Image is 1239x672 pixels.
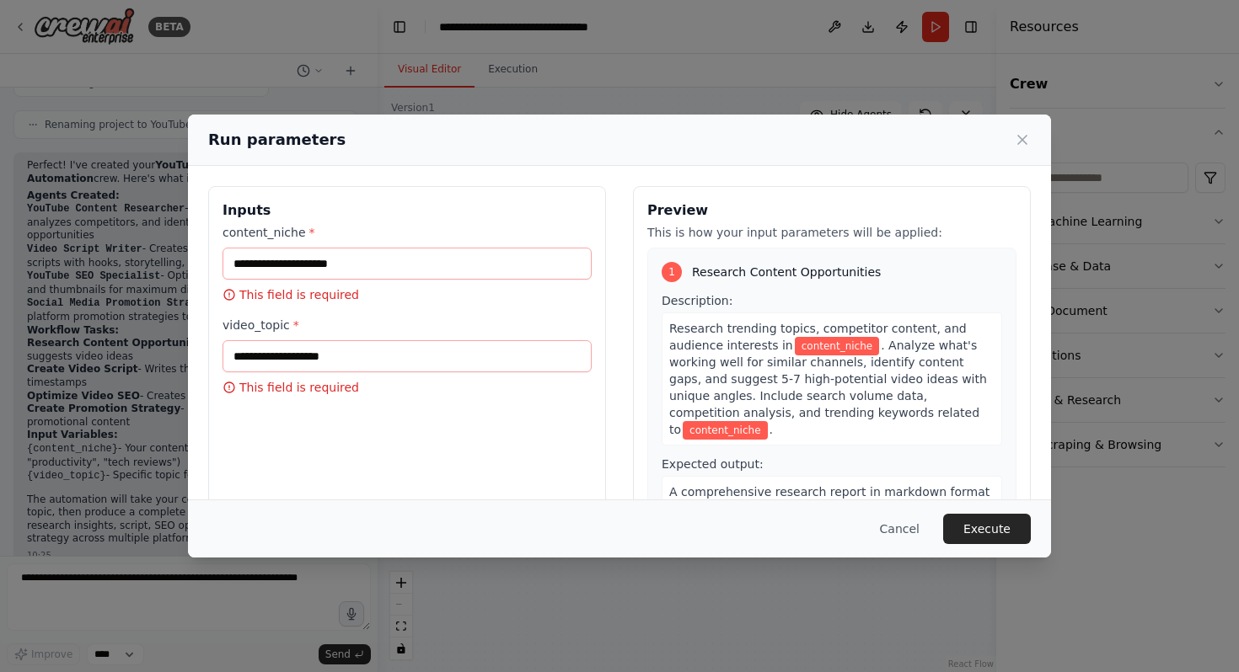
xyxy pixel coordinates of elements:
[692,264,881,280] span: Research Content Opportunities
[647,224,1016,241] p: This is how your input parameters will be applied:
[943,514,1031,544] button: Execute
[669,322,967,352] span: Research trending topics, competitor content, and audience interests in
[866,514,933,544] button: Cancel
[795,337,879,355] span: Variable: content_niche
[647,200,1016,221] h3: Preview
[770,423,773,436] span: .
[223,379,592,396] p: This field is required
[208,128,346,152] h2: Run parameters
[683,421,767,440] span: Variable: content_niche
[669,339,987,436] span: . Analyze what's working well for similar channels, identify content gaps, and suggest 5-7 high-p...
[662,262,682,282] div: 1
[669,485,990,566] span: A comprehensive research report in markdown format containing: trending topics analysis, competit...
[662,294,732,307] span: Description:
[223,286,592,303] p: This field is required
[662,457,764,471] span: Expected output:
[223,200,592,221] h3: Inputs
[223,224,592,241] label: content_niche
[223,317,592,333] label: video_topic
